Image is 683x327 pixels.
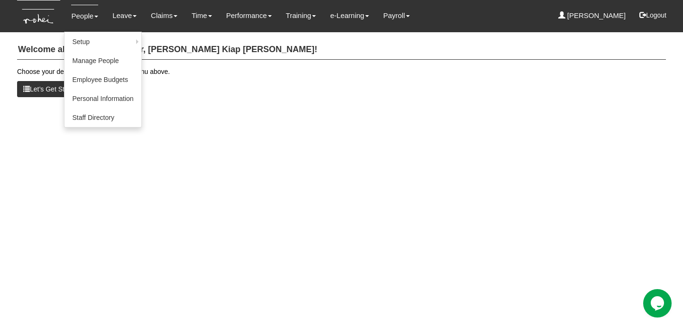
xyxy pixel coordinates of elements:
[17,40,666,60] h4: Welcome aboard Learn Anchor, [PERSON_NAME] Kiap [PERSON_NAME]!
[383,5,410,27] a: Payroll
[65,108,141,127] a: Staff Directory
[17,0,60,32] img: KTs7HI1dOZG7tu7pUkOpGGQAiEQAiEQAj0IhBB1wtXDg6BEAiBEAiBEAiB4RGIoBtemSRFIRACIRACIRACIdCLQARdL1w5OAR...
[286,5,316,27] a: Training
[192,5,212,27] a: Time
[17,81,86,97] button: Let’s Get Started
[226,5,272,27] a: Performance
[112,5,137,27] a: Leave
[65,51,141,70] a: Manage People
[17,67,666,76] p: Choose your desired function from the menu above.
[151,5,177,27] a: Claims
[633,4,673,27] button: Logout
[643,289,674,318] iframe: chat widget
[65,32,141,51] a: Setup
[558,5,626,27] a: [PERSON_NAME]
[330,5,369,27] a: e-Learning
[71,5,98,27] a: People
[65,89,141,108] a: Personal Information
[65,70,141,89] a: Employee Budgets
